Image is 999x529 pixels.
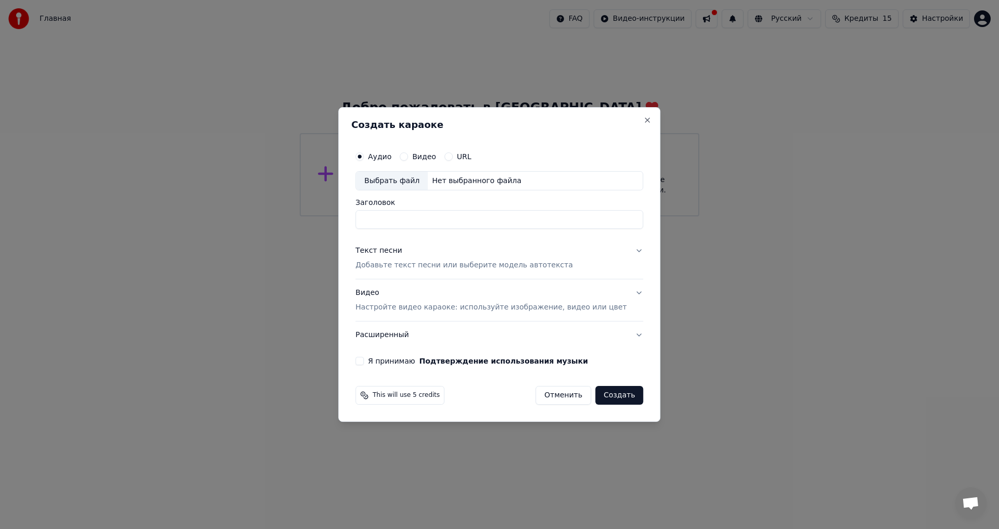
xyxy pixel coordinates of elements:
button: Создать [595,386,643,405]
button: Отменить [535,386,591,405]
span: This will use 5 credits [373,391,440,399]
label: Я принимаю [368,357,588,365]
button: Расширенный [355,321,643,349]
label: Заголовок [355,199,643,207]
button: ВидеоНастройте видео караоке: используйте изображение, видео или цвет [355,280,643,321]
div: Текст песни [355,246,402,256]
div: Выбрать файл [356,172,428,190]
div: Видео [355,288,626,313]
button: Я принимаю [419,357,588,365]
p: Настройте видео караоке: используйте изображение, видео или цвет [355,302,626,313]
label: Видео [412,153,436,160]
button: Текст песниДобавьте текст песни или выберите модель автотекста [355,238,643,279]
div: Нет выбранного файла [428,176,526,186]
label: Аудио [368,153,391,160]
label: URL [457,153,471,160]
h2: Создать караоке [351,120,647,130]
p: Добавьте текст песни или выберите модель автотекста [355,261,573,271]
